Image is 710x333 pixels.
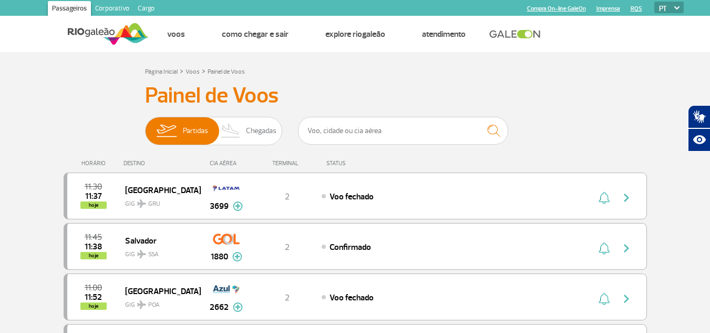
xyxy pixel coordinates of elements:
[145,68,178,76] a: Página Inicial
[620,292,633,305] img: seta-direita-painel-voo.svg
[167,29,185,39] a: Voos
[422,29,466,39] a: Atendimento
[125,194,192,209] span: GIG
[137,300,146,309] img: destiny_airplane.svg
[233,201,243,211] img: mais-info-painel-voo.svg
[599,191,610,204] img: sino-painel-voo.svg
[85,243,102,250] span: 2025-08-26 11:38:00
[208,68,245,76] a: Painel de Voos
[232,252,242,261] img: mais-info-painel-voo.svg
[246,117,276,145] span: Chegadas
[137,250,146,258] img: destiny_airplane.svg
[85,183,102,190] span: 2025-08-26 11:30:00
[688,105,710,152] div: Plugin de acessibilidade da Hand Talk.
[48,1,91,18] a: Passageiros
[80,302,107,310] span: hoje
[298,117,508,145] input: Voo, cidade ou cia aérea
[186,68,200,76] a: Voos
[85,193,102,200] span: 2025-08-26 11:37:56
[330,242,371,253] span: Confirmado
[321,160,407,167] div: STATUS
[599,292,610,305] img: sino-painel-voo.svg
[620,242,633,255] img: seta-direita-painel-voo.svg
[137,199,146,208] img: destiny_airplane.svg
[631,5,642,12] a: RQS
[150,117,183,145] img: slider-embarque
[91,1,133,18] a: Corporativo
[85,294,102,301] span: 2025-08-26 11:52:18
[285,242,290,253] span: 2
[285,292,290,303] span: 2
[688,105,710,128] button: Abrir tradutor de língua de sinais.
[285,191,290,202] span: 2
[125,244,192,259] span: GIG
[67,160,124,167] div: HORÁRIO
[145,83,565,109] h3: Painel de Voos
[211,250,228,263] span: 1880
[85,234,102,241] span: 2025-08-26 11:45:00
[180,65,183,77] a: >
[125,234,192,247] span: Salvador
[330,292,374,303] span: Voo fechado
[183,117,208,145] span: Partidas
[80,252,107,259] span: hoje
[80,201,107,209] span: hoje
[215,117,246,145] img: slider-desembarque
[599,242,610,255] img: sino-painel-voo.svg
[125,284,192,298] span: [GEOGRAPHIC_DATA]
[253,160,321,167] div: TERMINAL
[210,200,229,213] span: 3699
[133,1,159,18] a: Cargo
[200,160,253,167] div: CIA AÉREA
[202,65,205,77] a: >
[620,191,633,204] img: seta-direita-painel-voo.svg
[233,302,243,312] img: mais-info-painel-voo.svg
[85,284,102,291] span: 2025-08-26 11:00:00
[148,250,159,259] span: SSA
[688,128,710,152] button: Abrir recursos assistivos.
[210,301,229,314] span: 2662
[222,29,289,39] a: Como chegar e sair
[527,5,586,12] a: Compra On-line GaleOn
[148,199,160,209] span: GRU
[125,183,192,197] span: [GEOGRAPHIC_DATA]
[325,29,385,39] a: Explore RIOgaleão
[125,295,192,310] span: GIG
[148,300,160,310] span: POA
[124,160,200,167] div: DESTINO
[596,5,620,12] a: Imprensa
[330,191,374,202] span: Voo fechado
